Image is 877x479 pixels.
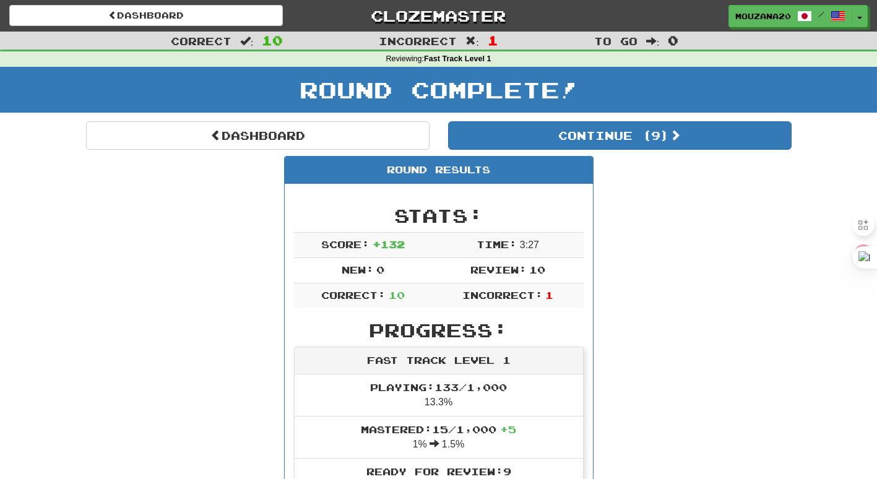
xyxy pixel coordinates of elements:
[389,289,405,301] span: 10
[86,121,430,150] a: Dashboard
[379,35,457,47] span: Incorrect
[668,33,678,48] span: 0
[500,423,516,435] span: + 5
[545,289,553,301] span: 1
[477,238,517,250] span: Time:
[240,36,254,46] span: :
[294,205,584,226] h2: Stats:
[342,264,374,275] span: New:
[488,33,498,48] span: 1
[462,289,543,301] span: Incorrect:
[171,35,231,47] span: Correct
[321,238,369,250] span: Score:
[520,239,539,250] span: 3 : 27
[262,33,283,48] span: 10
[529,264,545,275] span: 10
[735,11,791,22] span: Mouzana20
[301,5,575,27] a: Clozemaster
[366,465,511,477] span: Ready for Review: 9
[285,157,593,184] div: Round Results
[470,264,527,275] span: Review:
[295,347,583,374] div: Fast Track Level 1
[728,5,852,27] a: Mouzana20 /
[321,289,386,301] span: Correct:
[9,5,283,26] a: Dashboard
[465,36,479,46] span: :
[4,77,873,102] h1: Round Complete!
[818,10,824,19] span: /
[373,238,405,250] span: + 132
[361,423,516,435] span: Mastered: 15 / 1,000
[294,320,584,340] h2: Progress:
[424,54,491,63] strong: Fast Track Level 1
[646,36,660,46] span: :
[295,416,583,459] li: 1% 1.5%
[370,381,507,393] span: Playing: 133 / 1,000
[594,35,637,47] span: To go
[448,121,792,150] button: Continue (9)
[376,264,384,275] span: 0
[295,374,583,416] li: 13.3%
